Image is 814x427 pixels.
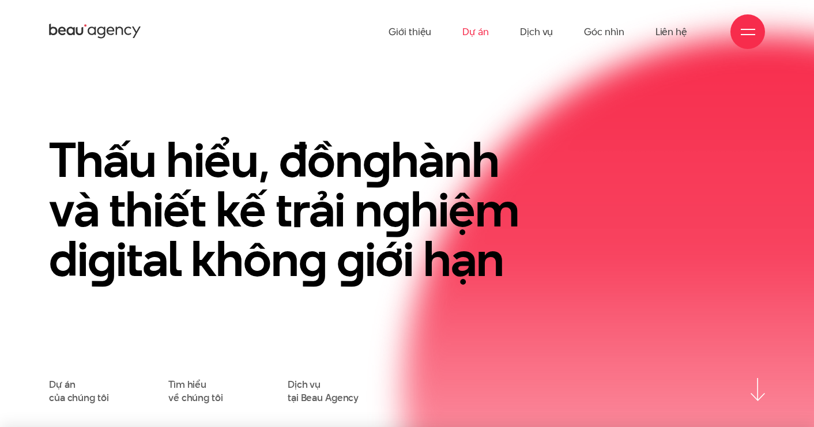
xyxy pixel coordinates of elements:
[337,225,365,293] en: g
[49,378,108,404] a: Dự áncủa chúng tôi
[288,378,359,404] a: Dịch vụtại Beau Agency
[88,225,116,293] en: g
[382,176,410,243] en: g
[363,126,391,194] en: g
[49,135,521,284] h1: Thấu hiểu, đồn hành và thiết kế trải n hiệm di ital khôn iới hạn
[299,225,327,293] en: g
[168,378,223,404] a: Tìm hiểuvề chúng tôi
